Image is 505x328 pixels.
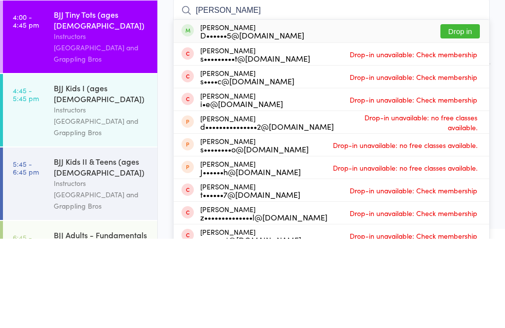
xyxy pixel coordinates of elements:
[173,45,474,55] span: Instructors [GEOGRAPHIC_DATA] and Grappling Bros
[13,70,37,81] a: [DATE]
[54,267,149,301] div: Instructors [GEOGRAPHIC_DATA] and Grappling Bros
[200,234,309,242] div: s••••••••o@[DOMAIN_NAME]
[200,226,309,242] div: [PERSON_NAME]
[200,257,301,265] div: J••••••h@[DOMAIN_NAME]
[200,294,327,310] div: [PERSON_NAME]
[71,54,120,70] div: At
[13,249,39,265] time: 5:45 - 6:45 pm
[330,250,480,264] span: Drop-in unavailable: no free classes available.
[173,55,474,65] span: Belconnen
[13,54,61,70] div: Events for
[200,112,304,128] div: [PERSON_NAME]
[200,204,334,219] div: [PERSON_NAME]
[54,120,149,154] div: Instructors [GEOGRAPHIC_DATA] and Grappling Bros
[347,136,480,151] span: Drop-in unavailable: Check membership
[200,272,300,288] div: [PERSON_NAME]
[200,136,310,151] div: [PERSON_NAME]
[200,158,294,174] div: [PERSON_NAME]
[200,144,310,151] div: s•••••••••t@[DOMAIN_NAME]
[173,88,490,111] input: Search
[3,163,157,236] a: 4:45 -5:45 pmBJJ Kids I (ages [DEMOGRAPHIC_DATA])Instructors [GEOGRAPHIC_DATA] and Grappling Bros
[200,302,327,310] div: z••••••••••••••l@[DOMAIN_NAME]
[13,176,39,191] time: 4:45 - 5:45 pm
[334,199,480,224] span: Drop-in unavailable: no free classes available.
[54,245,149,267] div: BJJ Kids II & Teens (ages [DEMOGRAPHIC_DATA])
[200,166,294,174] div: s••••c@[DOMAIN_NAME]
[54,98,149,120] div: BJJ Tiny Tots (ages [DEMOGRAPHIC_DATA])
[173,35,474,45] span: [DATE] 4:00pm
[347,159,480,174] span: Drop-in unavailable: Check membership
[10,7,47,44] img: Grappling Bros Belconnen
[13,102,39,118] time: 4:00 - 4:45 pm
[347,182,480,196] span: Drop-in unavailable: Check membership
[54,172,149,193] div: BJJ Kids I (ages [DEMOGRAPHIC_DATA])
[200,120,304,128] div: D••••••5@[DOMAIN_NAME]
[440,113,480,128] button: Drop in
[3,90,157,162] a: 4:00 -4:45 pmBJJ Tiny Tots (ages [DEMOGRAPHIC_DATA])Instructors [GEOGRAPHIC_DATA] and Grappling Bros
[173,14,490,30] h2: BJJ Tiny Tots (ages [DEMOGRAPHIC_DATA]) Check-in
[200,181,283,197] div: [PERSON_NAME]
[54,193,149,227] div: Instructors [GEOGRAPHIC_DATA] and Grappling Bros
[347,272,480,287] span: Drop-in unavailable: Check membership
[200,280,300,288] div: t••••••7@[DOMAIN_NAME]
[330,227,480,242] span: Drop-in unavailable: no free classes available.
[200,189,283,197] div: i•e@[DOMAIN_NAME]
[173,65,490,74] span: Brazilian Jiu Jitsu - Kids
[200,212,334,219] div: d•••••••••••••••2@[DOMAIN_NAME]
[71,70,120,81] div: Any location
[200,249,301,265] div: [PERSON_NAME]
[3,237,157,309] a: 5:45 -6:45 pmBJJ Kids II & Teens (ages [DEMOGRAPHIC_DATA])Instructors [GEOGRAPHIC_DATA] and Grapp...
[347,295,480,310] span: Drop-in unavailable: Check membership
